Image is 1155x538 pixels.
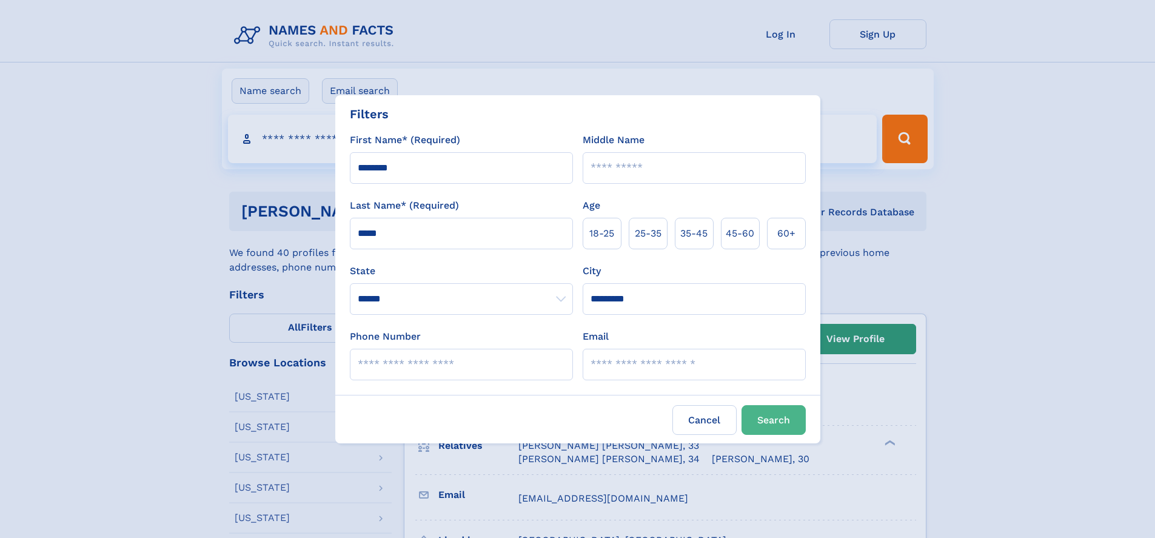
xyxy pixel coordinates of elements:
label: Age [583,198,600,213]
span: 35‑45 [680,226,708,241]
label: City [583,264,601,278]
span: 45‑60 [726,226,754,241]
div: Filters [350,105,389,123]
span: 25‑35 [635,226,661,241]
label: First Name* (Required) [350,133,460,147]
label: State [350,264,573,278]
label: Cancel [672,405,737,435]
label: Phone Number [350,329,421,344]
label: Middle Name [583,133,644,147]
button: Search [742,405,806,435]
span: 18‑25 [589,226,614,241]
label: Email [583,329,609,344]
span: 60+ [777,226,795,241]
label: Last Name* (Required) [350,198,459,213]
